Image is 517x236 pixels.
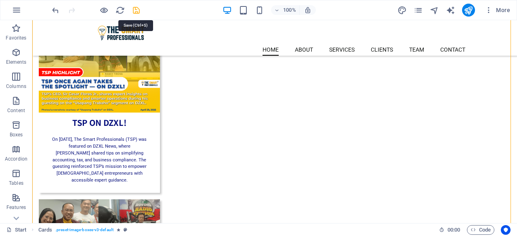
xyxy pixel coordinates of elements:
button: More [481,4,513,17]
button: reload [115,5,125,15]
button: pages [414,5,423,15]
span: Click to select. Double-click to edit [38,225,52,235]
button: text_generator [446,5,456,15]
p: Tables [9,180,23,186]
span: . preset-image-boxes-v3-default [55,225,113,235]
button: publish [462,4,475,17]
i: On resize automatically adjust zoom level to fit chosen device. [304,6,311,14]
i: Design (Ctrl+Alt+Y) [397,6,407,15]
button: Usercentrics [501,225,511,235]
p: Boxes [10,132,23,138]
i: This element is a customizable preset [124,228,127,232]
p: Accordion [5,156,27,162]
i: Element contains an animation [117,228,120,232]
i: Undo: Change text (Ctrl+Z) [51,6,60,15]
span: 00 00 [448,225,460,235]
button: 100% [271,5,300,15]
button: Code [467,225,494,235]
i: Reload page [116,6,125,15]
button: undo [50,5,60,15]
span: Code [471,225,491,235]
p: Columns [6,83,26,90]
span: : [453,227,454,233]
i: AI Writer [446,6,455,15]
i: Pages (Ctrl+Alt+S) [414,6,423,15]
p: Content [7,107,25,114]
a: Click to cancel selection. Double-click to open Pages [6,225,27,235]
p: Favorites [6,35,26,41]
p: Elements [6,59,27,65]
h6: Session time [439,225,460,235]
nav: breadcrumb [38,225,127,235]
button: design [397,5,407,15]
span: More [485,6,510,14]
h6: 100% [283,5,296,15]
i: Navigator [430,6,439,15]
button: navigator [430,5,439,15]
p: Features [6,204,26,211]
button: save [131,5,141,15]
